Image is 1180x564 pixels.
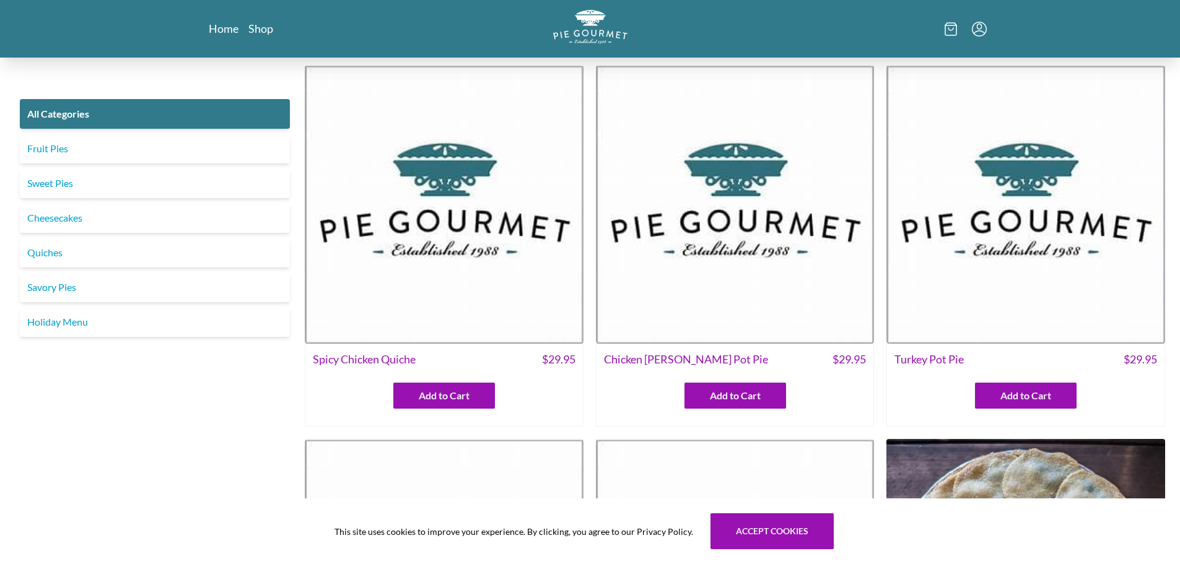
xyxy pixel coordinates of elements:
[894,351,964,368] span: Turkey Pot Pie
[553,10,627,48] a: Logo
[542,351,575,368] span: $ 29.95
[209,21,238,36] a: Home
[975,383,1077,409] button: Add to Cart
[20,238,290,267] a: Quiches
[553,10,627,44] img: logo
[20,168,290,198] a: Sweet Pies
[684,383,786,409] button: Add to Cart
[419,388,470,403] span: Add to Cart
[20,307,290,337] a: Holiday Menu
[305,65,583,344] img: Spicy Chicken Quiche
[604,351,768,368] span: Chicken [PERSON_NAME] Pot Pie
[20,99,290,129] a: All Categories
[248,21,273,36] a: Shop
[972,22,987,37] button: Menu
[833,351,866,368] span: $ 29.95
[710,388,761,403] span: Add to Cart
[596,65,875,344] img: Chicken Curry Pot Pie
[1124,351,1157,368] span: $ 29.95
[20,134,290,163] a: Fruit Pies
[334,525,693,538] span: This site uses cookies to improve your experience. By clicking, you agree to our Privacy Policy.
[710,513,834,549] button: Accept cookies
[393,383,495,409] button: Add to Cart
[1000,388,1051,403] span: Add to Cart
[886,65,1165,344] img: Turkey Pot Pie
[313,351,416,368] span: Spicy Chicken Quiche
[20,272,290,302] a: Savory Pies
[20,203,290,233] a: Cheesecakes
